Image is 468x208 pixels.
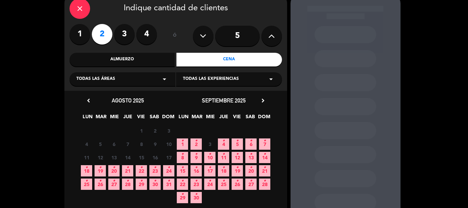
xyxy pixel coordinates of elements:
[263,162,266,173] i: •
[81,138,92,150] span: 4
[113,162,115,173] i: •
[136,165,147,176] span: 22
[195,175,197,186] i: •
[209,149,211,160] i: •
[245,152,257,163] span: 13
[236,175,238,186] i: •
[222,162,225,173] i: •
[92,24,112,45] label: 2
[154,175,156,186] i: •
[95,179,106,190] span: 26
[259,165,270,176] span: 21
[149,179,161,190] span: 30
[122,179,133,190] span: 28
[177,165,188,176] span: 15
[149,113,160,124] span: SAB
[245,138,257,150] span: 6
[181,162,184,173] i: •
[70,24,90,45] label: 1
[109,113,120,124] span: MIE
[140,175,143,186] i: •
[250,135,252,146] i: •
[122,113,133,124] span: JUE
[99,162,101,173] i: •
[81,165,92,176] span: 18
[231,113,243,124] span: VIE
[190,192,202,203] span: 30
[95,113,107,124] span: MAR
[181,175,184,186] i: •
[162,113,173,124] span: DOM
[85,162,88,173] i: •
[181,149,184,160] i: •
[82,113,93,124] span: LUN
[163,179,174,190] span: 31
[222,135,225,146] i: •
[136,24,157,45] label: 4
[168,175,170,186] i: •
[190,179,202,190] span: 23
[149,152,161,163] span: 16
[126,175,129,186] i: •
[267,75,275,83] i: arrow_drop_down
[250,162,252,173] i: •
[114,24,135,45] label: 3
[177,179,188,190] span: 22
[122,165,133,176] span: 21
[218,138,229,150] span: 4
[202,97,246,104] span: septiembre 2025
[250,175,252,186] i: •
[113,175,115,186] i: •
[259,138,270,150] span: 7
[195,149,197,160] i: •
[218,113,229,124] span: JUE
[95,152,106,163] span: 12
[250,149,252,160] i: •
[108,152,120,163] span: 13
[76,76,115,83] span: Todas las áreas
[236,135,238,146] i: •
[222,175,225,186] i: •
[108,138,120,150] span: 6
[81,152,92,163] span: 11
[209,175,211,186] i: •
[149,138,161,150] span: 9
[85,175,88,186] i: •
[112,97,144,104] span: agosto 2025
[177,152,188,163] span: 8
[259,152,270,163] span: 14
[191,113,202,124] span: MAR
[232,165,243,176] span: 19
[204,152,215,163] span: 10
[163,165,174,176] span: 24
[163,125,174,136] span: 3
[70,53,175,66] div: Almuerzo
[95,165,106,176] span: 19
[154,162,156,173] i: •
[190,152,202,163] span: 9
[258,113,269,124] span: DOM
[259,97,267,104] i: chevron_right
[204,165,215,176] span: 17
[108,165,120,176] span: 20
[99,175,101,186] i: •
[163,152,174,163] span: 17
[245,165,257,176] span: 20
[195,162,197,173] i: •
[236,162,238,173] i: •
[259,179,270,190] span: 28
[76,4,84,13] i: close
[183,76,239,83] span: Todas las experiencias
[140,162,143,173] i: •
[126,162,129,173] i: •
[218,179,229,190] span: 25
[195,135,197,146] i: •
[209,162,211,173] i: •
[108,179,120,190] span: 27
[181,189,184,200] i: •
[149,125,161,136] span: 2
[263,149,266,160] i: •
[190,165,202,176] span: 16
[190,138,202,150] span: 2
[136,179,147,190] span: 29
